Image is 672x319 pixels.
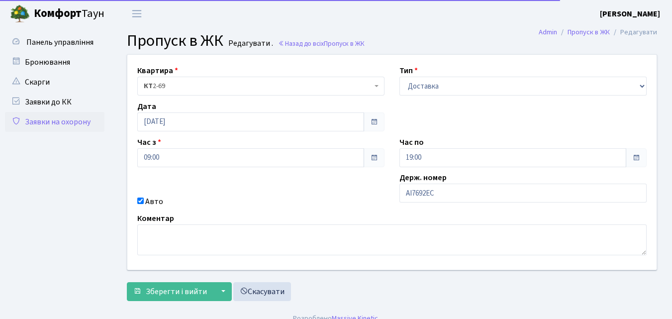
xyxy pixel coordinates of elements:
label: Квартира [137,65,178,77]
a: Admin [539,27,557,37]
a: Скасувати [233,282,291,301]
label: Авто [145,196,163,208]
a: Панель управління [5,32,104,52]
a: Скарги [5,72,104,92]
a: Назад до всіхПропуск в ЖК [278,39,365,48]
label: Тип [399,65,418,77]
a: [PERSON_NAME] [600,8,660,20]
span: Зберегти і вийти [146,286,207,297]
span: <b>КТ</b>&nbsp;&nbsp;&nbsp;&nbsp;2-69 [137,77,384,96]
a: Заявки до КК [5,92,104,112]
b: [PERSON_NAME] [600,8,660,19]
label: Коментар [137,213,174,224]
b: КТ [144,81,153,91]
label: Дата [137,101,156,112]
a: Пропуск в ЖК [568,27,610,37]
button: Переключити навігацію [124,5,149,22]
span: Панель управління [26,37,94,48]
small: Редагувати . [226,39,273,48]
button: Зберегти і вийти [127,282,213,301]
li: Редагувати [610,27,657,38]
span: Пропуск в ЖК [324,39,365,48]
label: Час з [137,136,161,148]
label: Час по [399,136,424,148]
nav: breadcrumb [524,22,672,43]
b: Комфорт [34,5,82,21]
a: Бронювання [5,52,104,72]
label: Держ. номер [399,172,447,184]
img: logo.png [10,4,30,24]
span: Таун [34,5,104,22]
input: AA0001AA [399,184,647,203]
span: <b>КТ</b>&nbsp;&nbsp;&nbsp;&nbsp;2-69 [144,81,372,91]
span: Пропуск в ЖК [127,29,223,52]
a: Заявки на охорону [5,112,104,132]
